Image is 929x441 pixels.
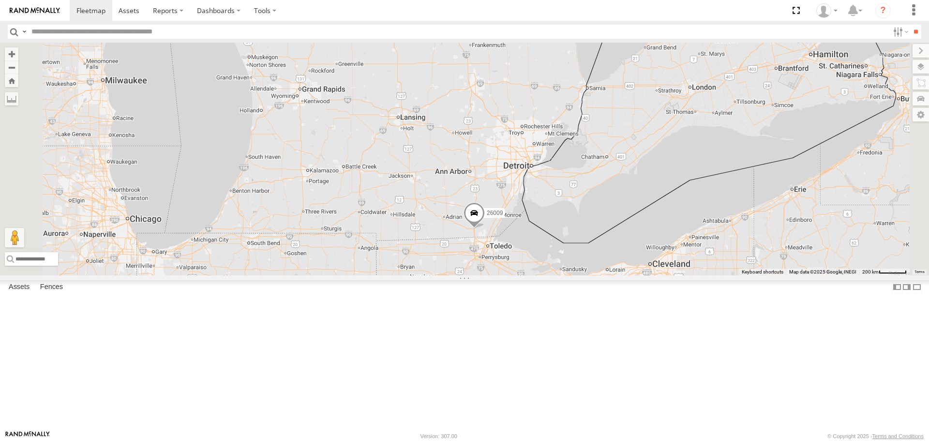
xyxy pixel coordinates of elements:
div: © Copyright 2025 - [827,433,924,439]
label: Dock Summary Table to the Right [902,280,912,294]
label: Map Settings [913,108,929,122]
span: Map data ©2025 Google, INEGI [789,269,856,274]
i: ? [875,3,891,18]
button: Map Scale: 200 km per 54 pixels [859,269,910,275]
div: Jon Shurlow [813,3,841,18]
button: Zoom Home [5,74,18,87]
button: Drag Pegman onto the map to open Street View [5,228,24,247]
img: rand-logo.svg [10,7,60,14]
span: 200 km [862,269,879,274]
label: Fences [35,281,68,294]
span: 26009 [487,210,503,217]
label: Search Filter Options [889,25,910,39]
label: Search Query [20,25,28,39]
a: Visit our Website [5,431,50,441]
label: Measure [5,92,18,106]
label: Hide Summary Table [912,280,922,294]
a: Terms (opens in new tab) [914,270,925,274]
button: Zoom out [5,61,18,74]
a: Terms and Conditions [872,433,924,439]
div: Version: 307.00 [420,433,457,439]
label: Assets [4,281,34,294]
button: Keyboard shortcuts [742,269,783,275]
button: Zoom in [5,47,18,61]
label: Dock Summary Table to the Left [892,280,902,294]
